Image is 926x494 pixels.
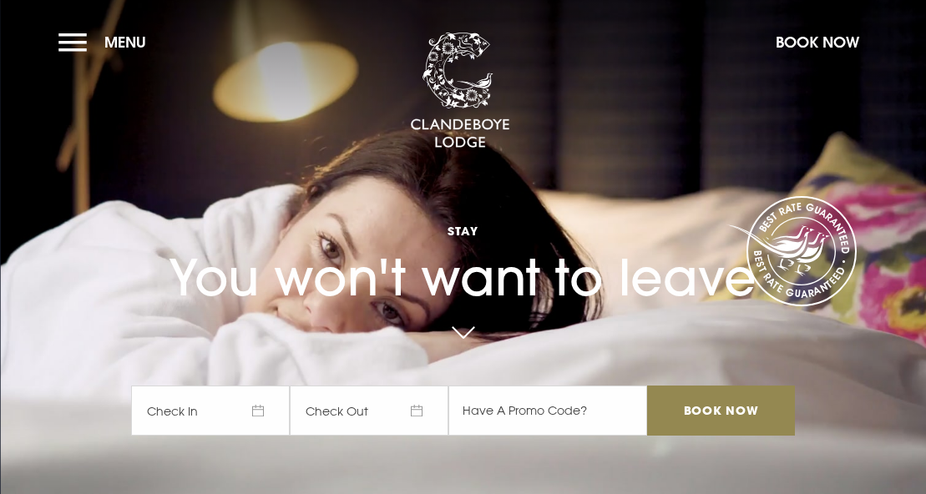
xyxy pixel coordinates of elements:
button: Menu [58,24,154,60]
span: Check In [131,386,290,436]
span: Menu [104,33,146,52]
span: Stay [131,223,794,239]
img: Clandeboye Lodge [410,33,510,149]
button: Book Now [767,24,868,60]
h1: You won't want to leave [131,190,794,307]
input: Book Now [647,386,794,436]
span: Check Out [290,386,448,436]
input: Have A Promo Code? [448,386,647,436]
